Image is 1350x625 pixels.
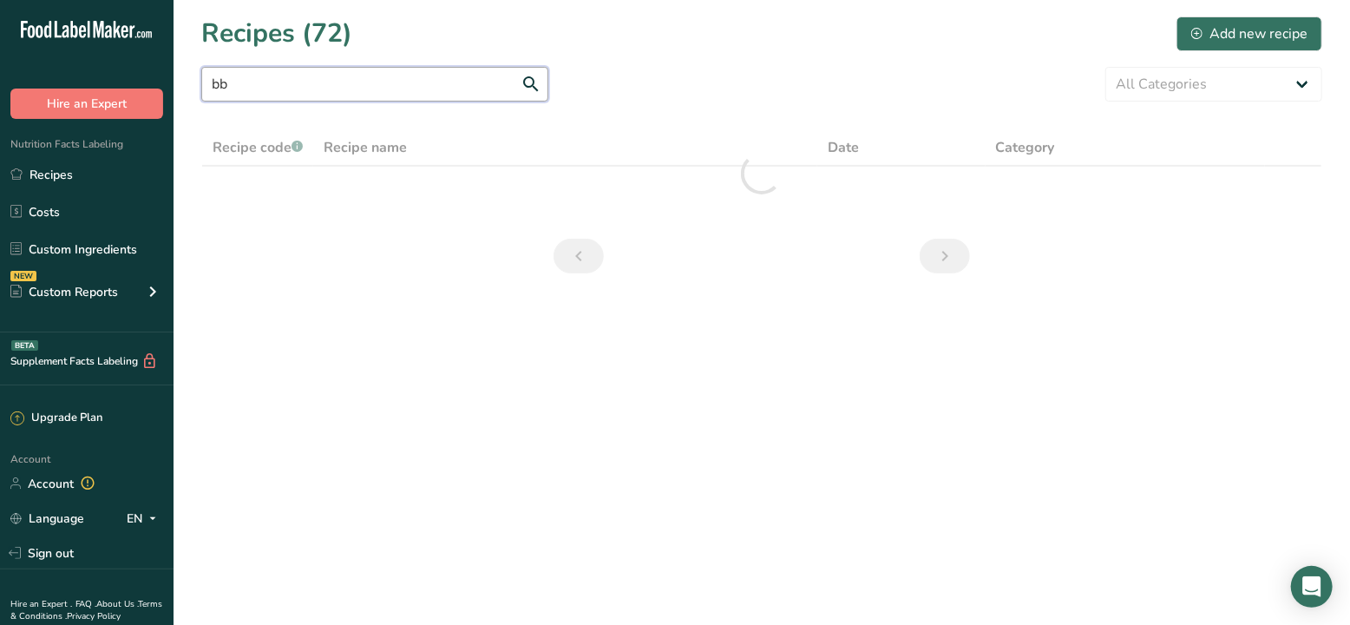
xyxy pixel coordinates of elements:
a: Terms & Conditions . [10,598,162,622]
div: NEW [10,271,36,281]
button: Add new recipe [1176,16,1322,51]
button: Hire an Expert [10,89,163,119]
a: Language [10,503,84,534]
div: BETA [11,340,38,351]
a: Privacy Policy [67,610,121,622]
div: Open Intercom Messenger [1291,566,1333,608]
div: Custom Reports [10,283,118,301]
input: Search for recipe [201,67,548,102]
div: EN [127,508,163,529]
a: Hire an Expert . [10,598,72,610]
a: Page 0. [554,239,604,273]
h1: Recipes (72) [201,14,352,53]
a: FAQ . [75,598,96,610]
a: About Us . [96,598,138,610]
div: Add new recipe [1191,23,1307,44]
a: Page 2. [920,239,970,273]
div: Upgrade Plan [10,410,102,427]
